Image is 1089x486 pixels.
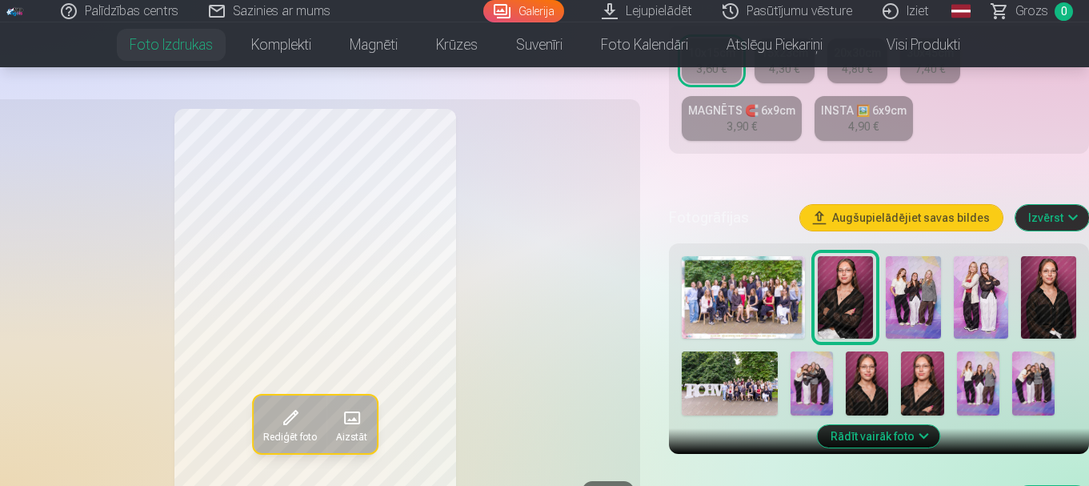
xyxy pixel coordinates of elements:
[821,102,907,118] div: INSTA 🖼️ 6x9cm
[254,396,326,453] button: Rediģēt foto
[417,22,497,67] a: Krūzes
[1055,2,1073,21] span: 0
[842,61,872,77] div: 4,80 €
[707,22,842,67] a: Atslēgu piekariņi
[497,22,582,67] a: Suvenīri
[6,6,24,16] img: /fa1
[263,431,317,444] span: Rediģēt foto
[915,61,945,77] div: 7,40 €
[110,22,232,67] a: Foto izdrukas
[232,22,330,67] a: Komplekti
[842,22,979,67] a: Visi produkti
[669,207,787,229] h5: Fotogrāfijas
[688,102,795,118] div: MAGNĒTS 🧲 6x9cm
[682,96,802,141] a: MAGNĒTS 🧲 6x9cm3,90 €
[326,396,377,453] button: Aizstāt
[582,22,707,67] a: Foto kalendāri
[330,22,417,67] a: Magnēti
[1015,2,1048,21] span: Grozs
[696,61,727,77] div: 3,60 €
[336,431,367,444] span: Aizstāt
[848,118,879,135] div: 4,90 €
[815,96,913,141] a: INSTA 🖼️ 6x9cm4,90 €
[818,425,940,448] button: Rādīt vairāk foto
[727,118,757,135] div: 3,90 €
[1015,205,1089,231] button: Izvērst
[800,205,1003,231] button: Augšupielādējiet savas bildes
[769,61,799,77] div: 4,30 €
